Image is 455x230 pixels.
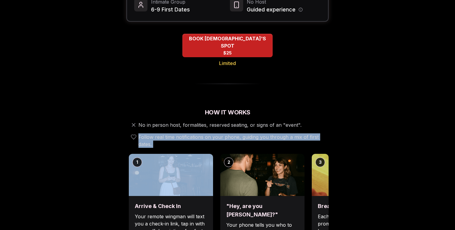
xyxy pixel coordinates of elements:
[182,34,273,57] button: BOOK QUEER MEN'S SPOT - Limited
[224,157,234,167] div: 2
[138,133,326,148] span: Follow real time notifications on your phone, guiding you through a mix of first dates.
[223,50,232,56] span: $25
[182,35,273,49] span: BOOK [DEMOGRAPHIC_DATA]'S SPOT
[312,154,396,196] img: Break the ice with prompts
[299,8,303,12] button: Host information
[135,202,207,210] h3: Arrive & Check In
[151,5,190,14] span: 6-9 First Dates
[226,202,299,219] h3: "Hey, are you [PERSON_NAME]?"
[138,121,302,129] span: No in person host, formalities, reserved seating, or signs of an "event".
[132,157,142,167] div: 1
[318,202,390,210] h3: Break the ice with prompts
[129,154,213,196] img: Arrive & Check In
[126,108,329,117] h2: How It Works
[220,154,305,196] img: "Hey, are you Max?"
[219,60,236,67] span: Limited
[247,5,296,14] span: Guided experience
[315,157,325,167] div: 3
